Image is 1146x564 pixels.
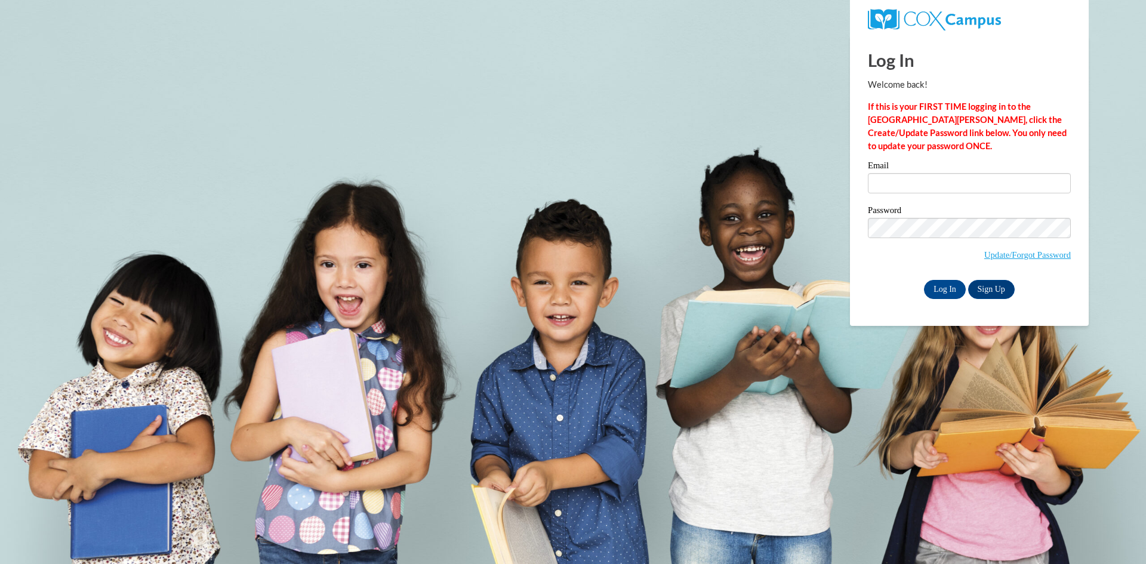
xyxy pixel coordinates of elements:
[868,206,1071,218] label: Password
[868,101,1067,151] strong: If this is your FIRST TIME logging in to the [GEOGRAPHIC_DATA][PERSON_NAME], click the Create/Upd...
[924,280,966,299] input: Log In
[968,280,1015,299] a: Sign Up
[868,161,1071,173] label: Email
[868,14,1001,24] a: COX Campus
[868,78,1071,91] p: Welcome back!
[868,48,1071,72] h1: Log In
[868,9,1001,30] img: COX Campus
[984,250,1071,260] a: Update/Forgot Password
